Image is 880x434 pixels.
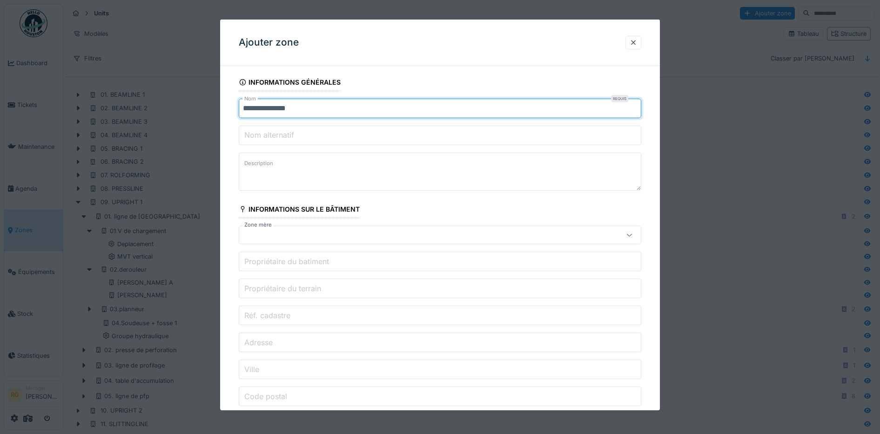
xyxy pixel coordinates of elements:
[242,221,274,229] label: Zone mère
[242,256,331,267] label: Propriétaire du batiment
[239,202,360,218] div: Informations sur le bâtiment
[242,364,261,375] label: Ville
[239,37,299,48] h3: Ajouter zone
[242,391,289,402] label: Code postal
[242,129,296,140] label: Nom alternatif
[611,95,628,102] div: Requis
[242,158,275,169] label: Description
[242,95,258,103] label: Nom
[242,310,292,321] label: Réf. cadastre
[242,409,258,417] label: Pays
[239,75,341,91] div: Informations générales
[242,283,323,294] label: Propriétaire du terrain
[242,337,275,348] label: Adresse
